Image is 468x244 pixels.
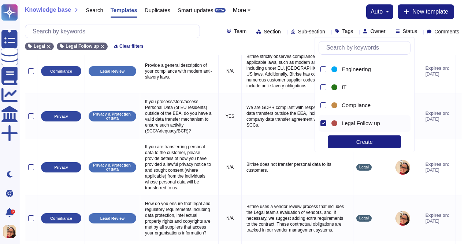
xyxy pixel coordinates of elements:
[111,7,137,13] span: Templates
[222,68,238,74] p: N/A
[245,103,350,130] p: We are GDPR compliant with respect to personal data transfers outside the EEA, including an intra...
[395,160,410,175] img: user
[342,120,380,127] span: Legal Follow up
[143,142,215,193] p: If you are transferring personal data to the customer, please provide details of how you have pro...
[50,69,72,73] p: Compliance
[100,69,125,73] p: Legal Review
[426,65,449,71] span: Expires on:
[34,44,45,48] span: Legal
[426,161,449,167] span: Expires on:
[426,116,449,122] span: [DATE]
[426,110,449,116] span: Expires on:
[342,102,371,109] span: Compliance
[342,84,346,91] span: IT
[91,163,134,171] p: Privacy & Protection of data
[264,29,281,34] span: Section
[342,84,400,91] div: IT
[330,83,339,92] div: IT
[342,102,400,109] div: Compliance
[245,160,350,175] p: Bitrise does not transfer personal data to its customers.
[403,29,417,34] span: Status
[330,65,339,74] div: Engineering
[412,9,448,15] span: New template
[359,216,369,220] span: Legal
[143,61,215,82] p: Provide a general description of your compliance with modern anti-slavery laws.
[371,9,389,15] button: auto
[342,66,400,73] div: Engineering
[342,120,400,127] div: Legal Follow up
[222,113,238,119] p: YES
[323,41,410,54] input: Search by keywords
[233,7,251,13] button: More
[371,9,383,15] span: auto
[215,8,225,12] div: BETA
[222,215,238,221] p: N/A
[330,101,339,110] div: Compliance
[330,115,403,132] div: Legal Follow up
[434,29,459,34] span: Comments
[3,225,16,238] img: user
[54,114,68,119] p: Privacy
[178,7,213,13] span: Smart updates
[119,44,144,48] span: Clear filters
[245,202,350,235] p: Bitrise uses a vendor review process that includes the Legal team's evaluation of vendors, and, i...
[395,211,410,226] img: user
[330,119,339,128] div: Legal Follow up
[330,61,403,78] div: Engineering
[342,66,371,73] span: Engineering
[54,165,68,170] p: Privacy
[245,52,350,91] p: Bitrise strictly observes compliance with all applicable laws, such as modern anti-slavery acts, ...
[50,216,72,221] p: Compliance
[29,25,200,38] input: Search by keywords
[328,135,401,148] div: Create
[426,167,449,173] span: [DATE]
[100,216,125,221] p: Legal Review
[234,29,246,34] span: Team
[298,29,325,34] span: Sub-section
[330,97,403,114] div: Compliance
[91,112,134,120] p: Privacy & Protection of data
[370,29,385,34] span: Owner
[66,44,99,48] span: Legal Follow up
[342,29,353,34] span: Tags
[426,71,449,77] span: [DATE]
[398,4,454,19] button: New template
[233,7,246,13] span: More
[145,7,170,13] span: Duplicates
[222,164,238,170] p: N/A
[426,212,449,218] span: Expires on:
[11,210,15,214] div: 5
[426,218,449,224] span: [DATE]
[359,165,369,169] span: Legal
[1,223,21,240] button: user
[143,97,215,136] p: If you process/store/access Personal Data (of EU residents) outside of the EEA, do you have a val...
[330,79,403,96] div: IT
[86,7,103,13] span: Search
[25,7,71,13] span: Knowledge base
[143,199,215,238] p: How do you ensure that legal and regulatory requirements including data protection, intellectual ...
